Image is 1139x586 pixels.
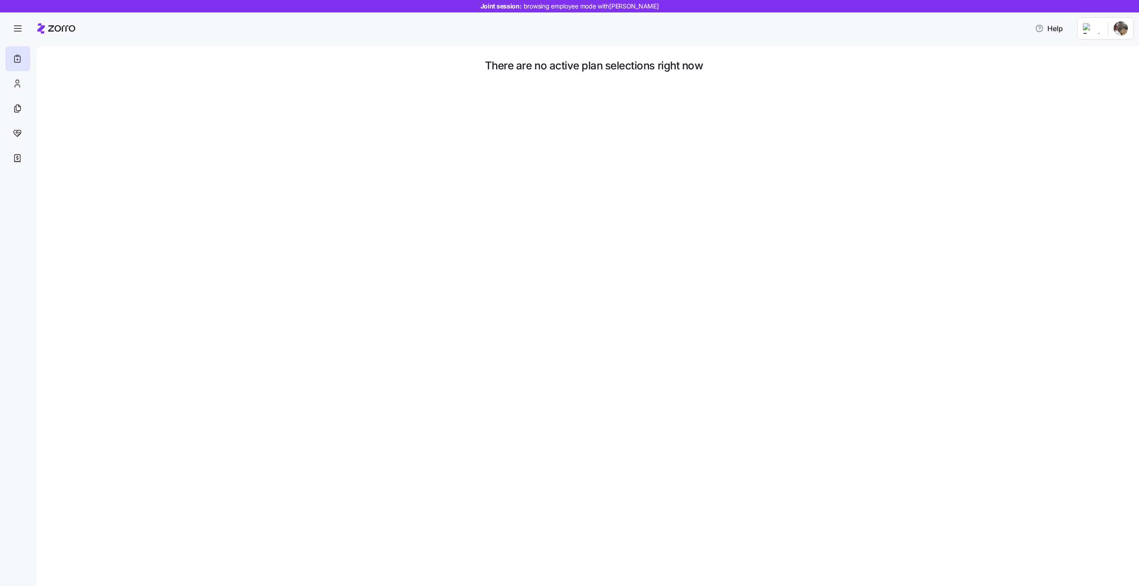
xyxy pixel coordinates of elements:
[1114,21,1128,36] img: 50e3cd19d2d0ba7ddab1b5293c975ab0
[524,2,659,11] span: browsing employee mode with [PERSON_NAME]
[1083,23,1101,34] img: Employer logo
[485,60,703,71] span: There are no active plan selections right now
[1035,23,1063,34] span: Help
[503,78,685,261] img: Person sitting and waiting with coffee and laptop
[1028,20,1070,37] button: Help
[481,2,659,11] span: Joint session:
